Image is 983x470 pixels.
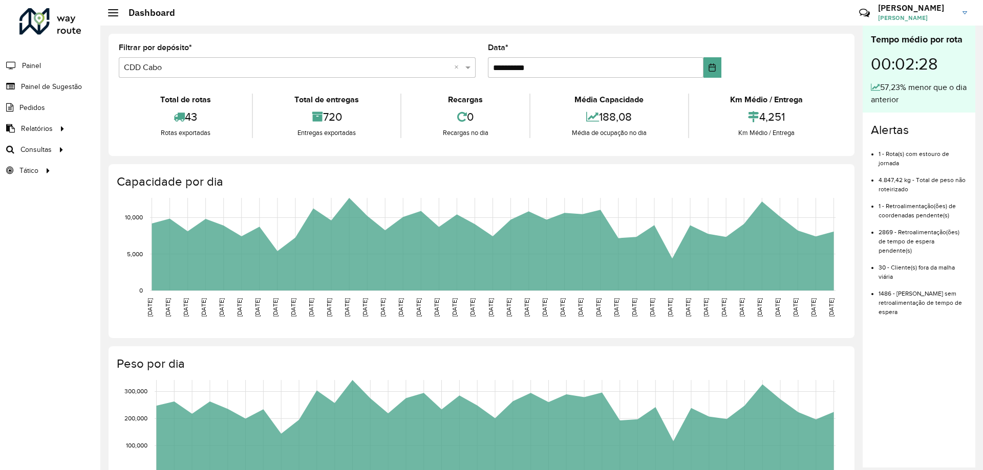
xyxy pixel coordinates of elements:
[117,356,844,371] h4: Peso por dia
[871,123,967,138] h4: Alertas
[21,123,53,134] span: Relatórios
[879,281,967,317] li: 1486 - [PERSON_NAME] sem retroalimentação de tempo de espera
[117,174,844,189] h4: Capacidade por dia
[272,298,279,317] text: [DATE]
[19,165,38,176] span: Tático
[139,287,143,294] text: 0
[20,144,52,155] span: Consultas
[451,298,458,317] text: [DATE]
[19,102,45,113] span: Pedidos
[200,298,207,317] text: [DATE]
[871,81,967,106] div: 57,23% menor que o dia anterior
[533,94,685,106] div: Média Capacidade
[879,168,967,194] li: 4.847,42 kg - Total de peso não roteirizado
[702,298,709,317] text: [DATE]
[125,214,143,221] text: 10,000
[871,33,967,47] div: Tempo médio por rota
[433,298,440,317] text: [DATE]
[454,61,463,74] span: Clear all
[487,298,494,317] text: [DATE]
[255,128,397,138] div: Entregas exportadas
[828,298,835,317] text: [DATE]
[164,298,171,317] text: [DATE]
[415,298,422,317] text: [DATE]
[218,298,225,317] text: [DATE]
[692,128,842,138] div: Km Médio / Entrega
[533,128,685,138] div: Média de ocupação no dia
[878,13,955,23] span: [PERSON_NAME]
[810,298,817,317] text: [DATE]
[738,298,745,317] text: [DATE]
[879,255,967,281] li: 30 - Cliente(s) fora da malha viária
[577,298,584,317] text: [DATE]
[21,81,82,92] span: Painel de Sugestão
[879,142,967,168] li: 1 - Rota(s) com estouro de jornada
[533,106,685,128] div: 188,08
[255,94,397,106] div: Total de entregas
[613,298,619,317] text: [DATE]
[488,41,508,54] label: Data
[344,298,350,317] text: [DATE]
[404,94,527,106] div: Recargas
[121,94,249,106] div: Total de rotas
[126,442,147,449] text: 100,000
[720,298,727,317] text: [DATE]
[523,298,530,317] text: [DATE]
[667,298,673,317] text: [DATE]
[119,41,192,54] label: Filtrar por depósito
[124,388,147,395] text: 300,000
[631,298,637,317] text: [DATE]
[595,298,602,317] text: [DATE]
[254,298,261,317] text: [DATE]
[146,298,153,317] text: [DATE]
[541,298,548,317] text: [DATE]
[118,7,175,18] h2: Dashboard
[182,298,189,317] text: [DATE]
[255,106,397,128] div: 720
[774,298,781,317] text: [DATE]
[236,298,243,317] text: [DATE]
[290,298,296,317] text: [DATE]
[692,106,842,128] div: 4,251
[469,298,476,317] text: [DATE]
[121,106,249,128] div: 43
[379,298,386,317] text: [DATE]
[397,298,404,317] text: [DATE]
[685,298,691,317] text: [DATE]
[404,106,527,128] div: 0
[22,60,41,71] span: Painel
[649,298,655,317] text: [DATE]
[879,220,967,255] li: 2869 - Retroalimentação(ões) de tempo de espera pendente(s)
[308,298,314,317] text: [DATE]
[792,298,799,317] text: [DATE]
[871,47,967,81] div: 00:02:28
[879,194,967,220] li: 1 - Retroalimentação(ões) de coordenadas pendente(s)
[124,415,147,421] text: 200,000
[361,298,368,317] text: [DATE]
[692,94,842,106] div: Km Médio / Entrega
[559,298,566,317] text: [DATE]
[404,128,527,138] div: Recargas no dia
[121,128,249,138] div: Rotas exportadas
[853,2,875,24] a: Contato Rápido
[703,57,721,78] button: Choose Date
[505,298,512,317] text: [DATE]
[127,251,143,257] text: 5,000
[878,3,955,13] h3: [PERSON_NAME]
[326,298,332,317] text: [DATE]
[756,298,763,317] text: [DATE]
